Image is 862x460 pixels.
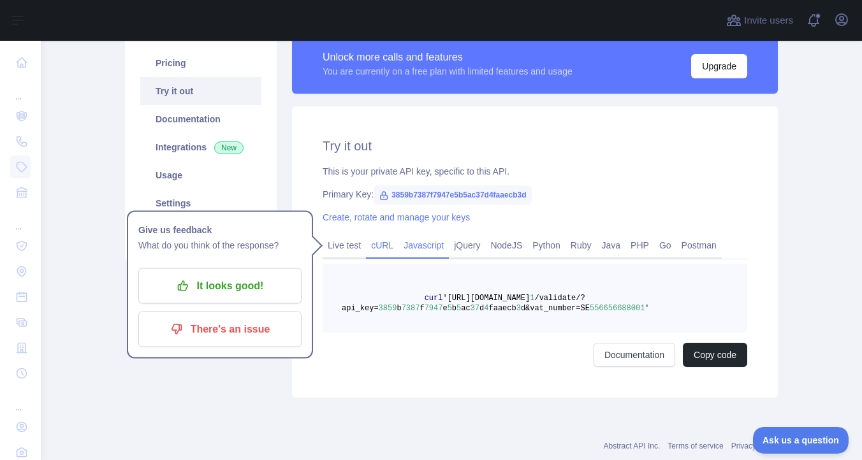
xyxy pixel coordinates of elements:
[323,188,747,201] div: Primary Key:
[140,133,261,161] a: Integrations New
[744,13,793,28] span: Invite users
[374,185,532,205] span: 3859b7387f7947e5b5ac37d4faaecb3d
[724,10,796,31] button: Invite users
[485,235,527,255] a: NodeJS
[140,189,261,217] a: Settings
[683,343,747,367] button: Copy code
[654,235,676,255] a: Go
[323,50,573,65] div: Unlock more calls and features
[521,304,590,313] span: d&vat_number=SE
[442,294,530,303] span: '[URL][DOMAIN_NAME]
[516,304,521,313] span: 3
[527,235,566,255] a: Python
[530,294,534,303] span: 1
[397,304,401,313] span: b
[138,238,302,253] p: What do you think of the response?
[379,304,397,313] span: 3859
[479,304,484,313] span: d
[323,235,366,255] a: Live test
[731,442,778,450] a: Privacy policy
[676,235,722,255] a: Postman
[753,427,849,454] iframe: Toggle Customer Support
[457,304,461,313] span: 5
[402,304,420,313] span: 7387
[420,304,424,313] span: f
[10,387,31,413] div: ...
[140,77,261,105] a: Try it out
[323,165,747,178] div: This is your private API key, specific to this API.
[488,304,516,313] span: faaecb
[442,304,447,313] span: e
[484,304,488,313] span: 4
[10,206,31,232] div: ...
[668,442,723,450] a: Terms of service
[10,76,31,102] div: ...
[425,304,443,313] span: 7947
[425,294,443,303] span: curl
[691,54,747,78] button: Upgrade
[398,235,449,255] a: Javascript
[604,442,661,450] a: Abstract API Inc.
[597,235,626,255] a: Java
[594,343,675,367] a: Documentation
[323,65,573,78] div: You are currently on a free plan with limited features and usage
[471,304,479,313] span: 37
[452,304,457,313] span: b
[448,304,452,313] span: 5
[323,212,470,222] a: Create, rotate and manage your keys
[625,235,654,255] a: PHP
[566,235,597,255] a: Ruby
[366,235,398,255] a: cURL
[645,304,649,313] span: '
[449,235,485,255] a: jQuery
[461,304,470,313] span: ac
[590,304,645,313] span: 556656688001
[140,49,261,77] a: Pricing
[140,105,261,133] a: Documentation
[138,222,302,238] h1: Give us feedback
[140,161,261,189] a: Usage
[214,141,244,154] span: New
[323,137,747,155] h2: Try it out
